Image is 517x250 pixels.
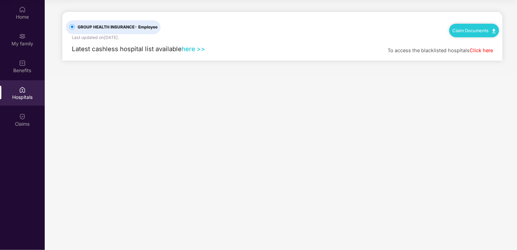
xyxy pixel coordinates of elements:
[19,113,26,120] img: svg+xml;base64,PHN2ZyBpZD0iQ2xhaW0iIHhtbG5zPSJodHRwOi8vd3d3LnczLm9yZy8yMDAwL3N2ZyIgd2lkdGg9IjIwIi...
[72,34,119,41] div: Last updated on [DATE] .
[388,47,470,54] span: To access the blacklisted hospitals
[453,28,496,33] a: Claim Documents
[19,6,26,13] img: svg+xml;base64,PHN2ZyBpZD0iSG9tZSIgeG1sbnM9Imh0dHA6Ly93d3cudzMub3JnLzIwMDAvc3ZnIiB3aWR0aD0iMjAiIG...
[470,47,493,54] a: Click here
[19,60,26,66] img: svg+xml;base64,PHN2ZyBpZD0iQmVuZWZpdHMiIHhtbG5zPSJodHRwOi8vd3d3LnczLm9yZy8yMDAwL3N2ZyIgd2lkdGg9Ij...
[492,29,496,33] img: svg+xml;base64,PHN2ZyB4bWxucz0iaHR0cDovL3d3dy53My5vcmcvMjAwMC9zdmciIHdpZHRoPSIxMC40IiBoZWlnaHQ9Ij...
[19,86,26,93] img: svg+xml;base64,PHN2ZyBpZD0iSG9zcGl0YWxzIiB4bWxucz0iaHR0cDovL3d3dy53My5vcmcvMjAwMC9zdmciIHdpZHRoPS...
[135,24,158,29] span: - Employee
[75,24,160,30] span: GROUP HEALTH INSURANCE
[182,45,205,53] a: here >>
[19,33,26,40] img: svg+xml;base64,PHN2ZyB3aWR0aD0iMjAiIGhlaWdodD0iMjAiIHZpZXdCb3g9IjAgMCAyMCAyMCIgZmlsbD0ibm9uZSIgeG...
[72,45,182,53] span: Latest cashless hospital list available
